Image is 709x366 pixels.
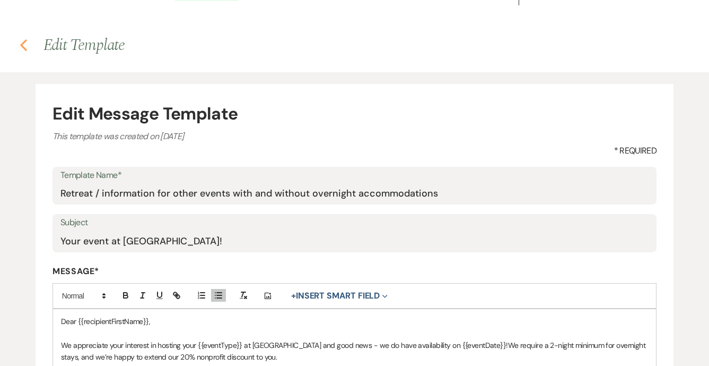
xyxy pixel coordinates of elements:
[60,168,649,183] label: Template Name*
[61,339,648,363] p: We require a 2-night minimum for overnight stays, and we’re happy to extend our 20% nonprofit dis...
[614,144,657,157] span: * Required
[385,341,508,350] span: e do have availability on {{eventDate}}!
[52,101,657,126] h4: Edit Message Template
[52,266,657,277] label: Message*
[291,292,296,300] span: +
[287,290,391,302] button: Insert Smart Field
[52,130,657,143] p: This template was created on [DATE]
[60,215,649,231] label: Subject
[61,341,385,350] span: We appreciate your interest in hosting your {{eventType}} at [GEOGRAPHIC_DATA] and good news - w
[61,317,150,326] span: Dear {{recipientFirstName}},
[43,33,125,57] span: Edit Template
